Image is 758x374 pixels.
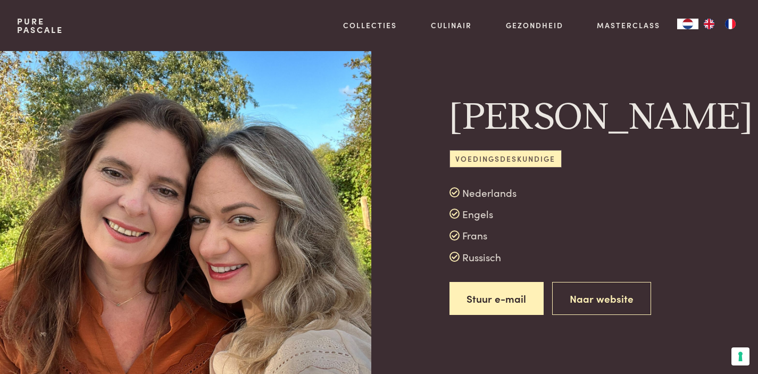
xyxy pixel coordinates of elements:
div: Nederlands [449,185,742,201]
aside: Language selected: Nederlands [677,19,741,29]
div: Russisch [449,249,742,265]
a: NL [677,19,698,29]
button: Uw voorkeuren voor toestemming voor trackingtechnologieën [731,347,749,365]
div: Engels [449,206,742,222]
a: EN [698,19,720,29]
a: Collecties [343,20,397,31]
h1: [PERSON_NAME] [449,94,683,142]
a: Culinair [431,20,472,31]
a: Gezondheid [506,20,563,31]
a: Naar website [552,282,651,315]
ul: Language list [698,19,741,29]
a: FR [720,19,741,29]
span: Voedingsdeskundige [449,150,562,168]
a: Stuur e-mail [449,282,544,315]
a: Masterclass [597,20,660,31]
a: PurePascale [17,17,63,34]
div: Language [677,19,698,29]
div: Frans [449,228,742,244]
